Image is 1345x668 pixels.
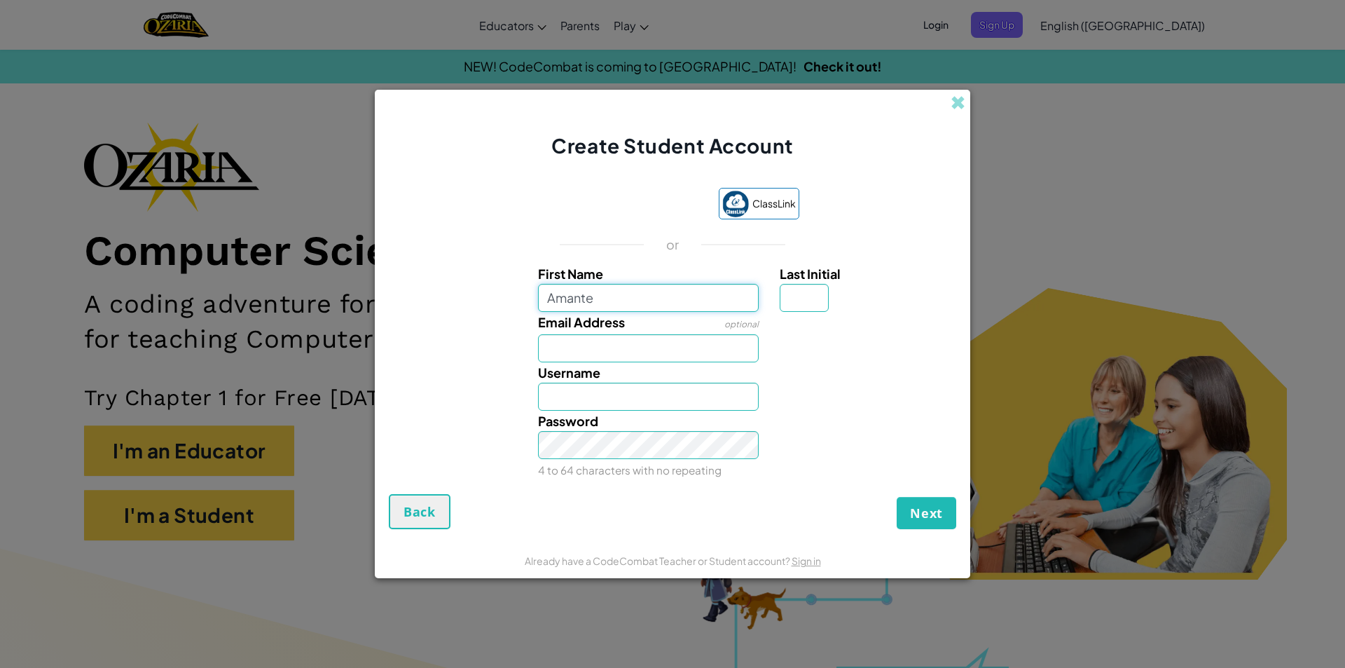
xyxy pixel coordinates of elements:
span: Next [910,505,943,522]
span: First Name [538,266,603,282]
span: Create Student Account [551,133,793,158]
a: Sign in [792,554,821,567]
span: Last Initial [780,266,841,282]
span: Already have a CodeCombat Teacher or Student account? [525,554,792,567]
span: optional [724,319,759,329]
button: Next [897,497,956,529]
button: Back [389,494,450,529]
iframe: Sign in with Google Button [539,190,712,221]
span: ClassLink [752,193,796,214]
p: or [666,236,680,253]
span: Back [403,503,436,520]
img: classlink-logo-small.png [722,191,749,217]
span: Password [538,413,598,429]
small: 4 to 64 characters with no repeating [538,463,722,477]
span: Username [538,364,600,381]
span: Email Address [538,314,625,330]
